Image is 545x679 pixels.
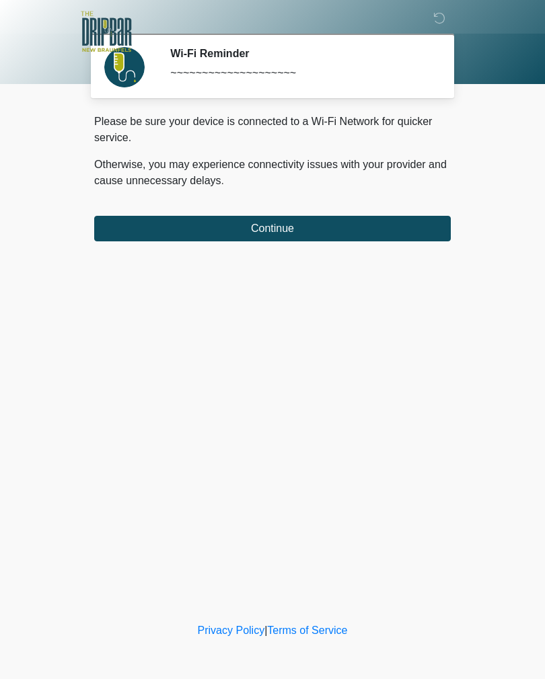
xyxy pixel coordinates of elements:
[81,10,132,54] img: The DRIPBaR - New Braunfels Logo
[94,114,451,146] p: Please be sure your device is connected to a Wi-Fi Network for quicker service.
[221,175,224,186] span: .
[170,65,431,81] div: ~~~~~~~~~~~~~~~~~~~~
[94,216,451,241] button: Continue
[198,625,265,636] a: Privacy Policy
[267,625,347,636] a: Terms of Service
[94,157,451,189] p: Otherwise, you may experience connectivity issues with your provider and cause unnecessary delays
[104,47,145,87] img: Agent Avatar
[264,625,267,636] a: |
